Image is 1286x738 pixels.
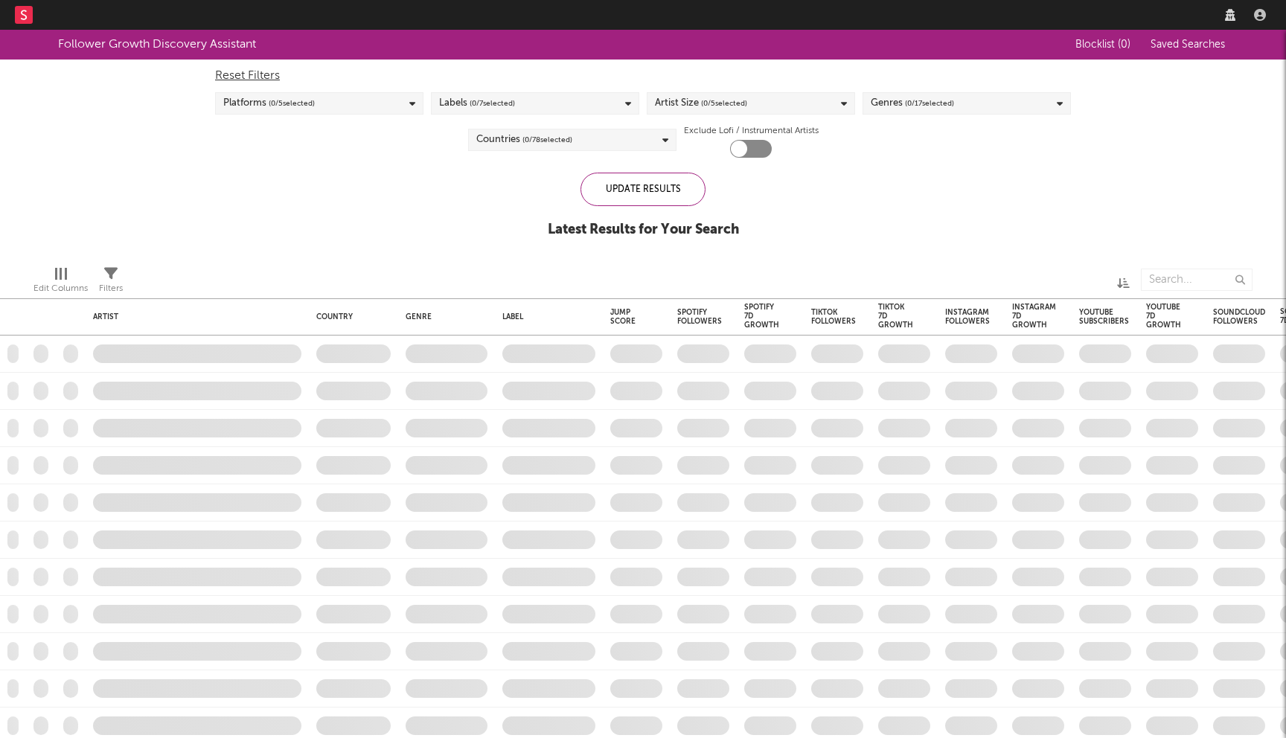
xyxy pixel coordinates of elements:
div: Jump Score [610,308,640,326]
span: ( 0 / 17 selected) [905,94,954,112]
div: Soundcloud Followers [1213,308,1265,326]
div: Platforms [223,94,315,112]
div: YouTube 7D Growth [1146,303,1181,330]
div: Latest Results for Your Search [548,221,739,239]
div: Filters [99,261,123,304]
div: Country [316,312,383,321]
div: Genre [406,312,480,321]
div: Update Results [580,173,706,206]
span: ( 0 / 5 selected) [269,94,315,112]
span: ( 0 / 5 selected) [701,94,747,112]
div: Artist [93,312,294,321]
div: Countries [476,131,572,149]
div: Edit Columns [33,261,88,304]
div: Instagram 7D Growth [1012,303,1056,330]
div: Instagram Followers [945,308,990,326]
div: YouTube Subscribers [1079,308,1129,326]
div: Label [502,312,588,321]
div: Artist Size [655,94,747,112]
label: Exclude Lofi / Instrumental Artists [684,122,819,140]
input: Search... [1141,269,1253,291]
button: Saved Searches [1146,39,1228,51]
span: Saved Searches [1151,39,1228,50]
div: Tiktok Followers [811,308,856,326]
div: Filters [99,280,123,298]
div: Edit Columns [33,280,88,298]
span: ( 0 ) [1118,39,1130,50]
div: Genres [871,94,954,112]
span: ( 0 / 78 selected) [522,131,572,149]
div: Spotify 7D Growth [744,303,779,330]
div: Tiktok 7D Growth [878,303,913,330]
span: Blocklist [1075,39,1130,50]
div: Labels [439,94,515,112]
span: ( 0 / 7 selected) [470,94,515,112]
div: Follower Growth Discovery Assistant [58,36,256,54]
div: Reset Filters [215,67,1071,85]
div: Spotify Followers [677,308,722,326]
